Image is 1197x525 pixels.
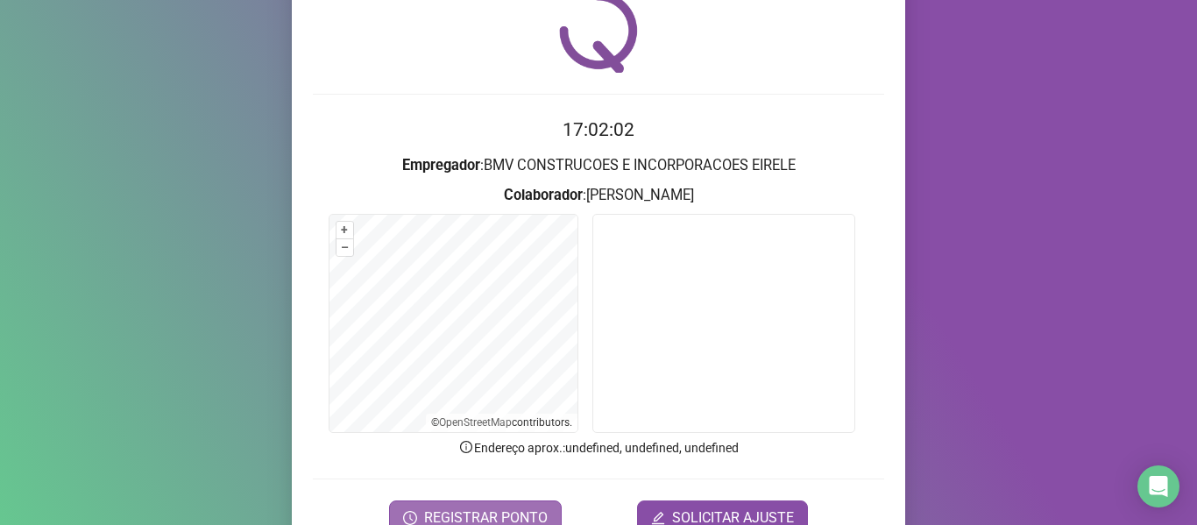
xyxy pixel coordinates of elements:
[313,154,884,177] h3: : BMV CONSTRUCOES E INCORPORACOES EIRELE
[439,416,512,429] a: OpenStreetMap
[313,184,884,207] h3: : [PERSON_NAME]
[403,511,417,525] span: clock-circle
[402,157,480,174] strong: Empregador
[1137,465,1179,507] div: Open Intercom Messenger
[563,119,634,140] time: 17:02:02
[313,438,884,458] p: Endereço aprox. : undefined, undefined, undefined
[504,187,583,203] strong: Colaborador
[431,416,572,429] li: © contributors.
[336,222,353,238] button: +
[651,511,665,525] span: edit
[336,239,353,256] button: –
[458,439,474,455] span: info-circle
